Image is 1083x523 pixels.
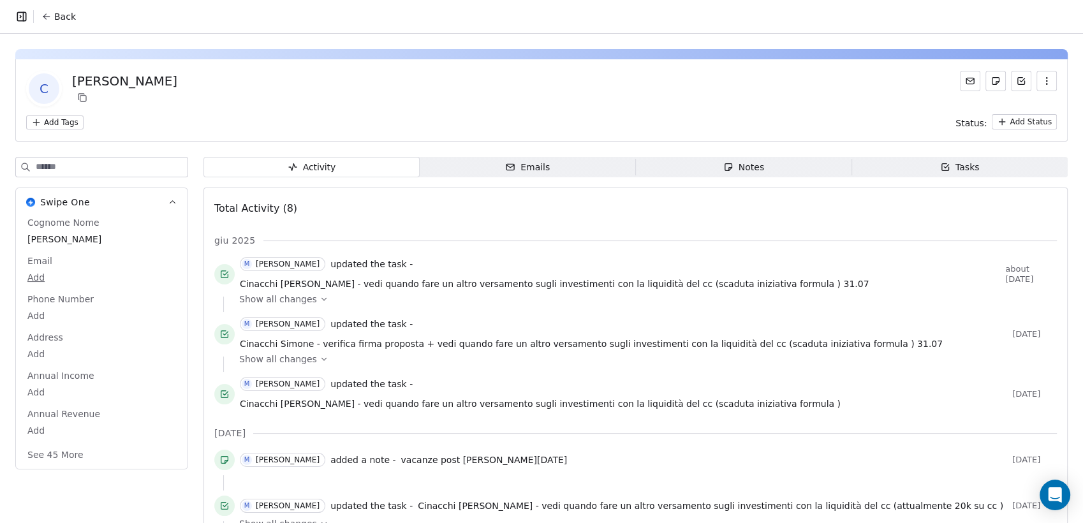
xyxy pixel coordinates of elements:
span: Swipe One [40,196,90,209]
span: Add [27,386,176,399]
span: about [DATE] [1005,264,1057,284]
span: [DATE] [214,427,246,439]
span: Cinacchi Simone - verifica firma proposta + vedi quando fare un altro versamento sugli investimen... [240,339,943,349]
span: Add [27,424,176,437]
span: Show all changes [239,293,317,306]
span: Cognome Nome [25,216,102,229]
button: Swipe OneSwipe One [16,188,188,216]
div: Emails [505,161,550,174]
span: [DATE] [1012,329,1057,339]
div: M [244,319,250,329]
a: vacanze post [PERSON_NAME][DATE] [401,452,567,468]
button: Add Status [992,114,1057,129]
span: Add [27,271,176,284]
span: added a note - [330,453,395,466]
div: Tasks [940,161,980,174]
span: Address [25,331,66,344]
span: Add [27,348,176,360]
span: Annual Revenue [25,408,103,420]
div: M [244,379,250,389]
span: Annual Income [25,369,97,382]
span: Status: [955,117,987,129]
div: [PERSON_NAME] [256,501,320,510]
span: [DATE] [1012,455,1057,465]
span: Phone Number [25,293,96,306]
a: Cinacchi Simone - verifica firma proposta + vedi quando fare un altro versamento sugli investimen... [240,336,943,351]
span: vacanze post [PERSON_NAME][DATE] [401,455,567,465]
span: Total Activity (8) [214,202,297,214]
div: [PERSON_NAME] [256,260,320,269]
div: Notes [723,161,764,174]
button: See 45 More [20,443,91,466]
span: C [29,73,59,104]
a: Cinacchi [PERSON_NAME] - vedi quando fare un altro versamento sugli investimenti con la liquidità... [240,396,841,411]
span: [PERSON_NAME] [27,233,176,246]
div: [PERSON_NAME] [256,320,320,328]
div: [PERSON_NAME] [256,455,320,464]
a: Cinacchi [PERSON_NAME] - vedi quando fare un altro versamento sugli investimenti con la liquidità... [418,498,1003,513]
span: Add [27,309,176,322]
div: [PERSON_NAME] [72,72,177,90]
span: [DATE] [1012,501,1057,511]
span: updated the task - [330,318,413,330]
div: [PERSON_NAME] [256,379,320,388]
div: Open Intercom Messenger [1040,480,1070,510]
span: giu 2025 [214,234,256,247]
span: Cinacchi [PERSON_NAME] - vedi quando fare un altro versamento sugli investimenti con la liquidità... [240,279,869,289]
div: M [244,501,250,511]
span: [DATE] [1012,389,1057,399]
span: Cinacchi [PERSON_NAME] - vedi quando fare un altro versamento sugli investimenti con la liquidità... [418,501,1003,511]
span: updated the task - [330,258,413,270]
span: Back [54,10,76,23]
button: Back [34,5,84,28]
span: Email [25,254,55,267]
img: Swipe One [26,198,35,207]
a: Show all changes [239,293,1048,306]
span: Show all changes [239,353,317,365]
button: Add Tags [26,115,84,129]
a: Cinacchi [PERSON_NAME] - vedi quando fare un altro versamento sugli investimenti con la liquidità... [240,276,869,291]
div: M [244,259,250,269]
span: updated the task - [330,378,413,390]
span: Cinacchi [PERSON_NAME] - vedi quando fare un altro versamento sugli investimenti con la liquidità... [240,399,841,409]
span: updated the task - [330,499,413,512]
div: Swipe OneSwipe One [16,216,188,469]
a: Show all changes [239,353,1048,365]
div: M [244,455,250,465]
